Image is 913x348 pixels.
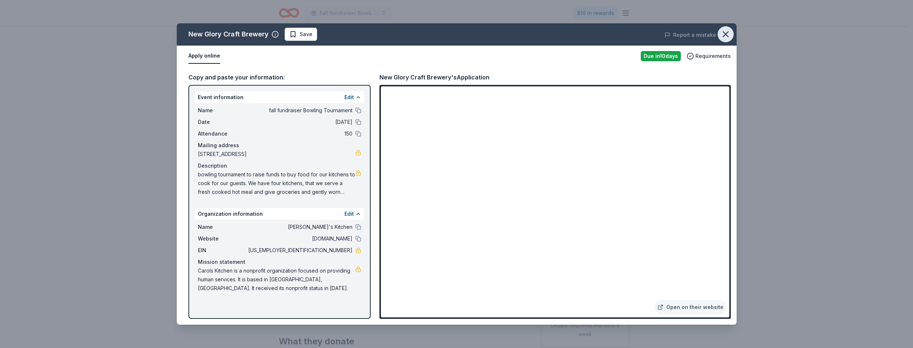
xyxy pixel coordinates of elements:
[198,246,247,255] span: EIN
[641,51,681,61] div: Due in 10 days
[198,234,247,243] span: Website
[247,118,352,126] span: [DATE]
[198,258,361,266] div: Mission statement
[695,52,731,60] span: Requirements
[195,91,364,103] div: Event information
[247,223,352,231] span: [PERSON_NAME]'s Kitchen
[198,223,247,231] span: Name
[198,161,361,170] div: Description
[198,129,247,138] span: Attendance
[188,73,371,82] div: Copy and paste your information:
[344,93,354,102] button: Edit
[664,31,716,39] button: Report a mistake
[198,266,355,293] span: Carols Kitchen is a nonprofit organization focused on providing human services. It is based in [G...
[285,28,317,41] button: Save
[188,28,269,40] div: New Glory Craft Brewery
[247,129,352,138] span: 150
[655,300,726,314] a: Open on their website
[188,48,220,64] button: Apply online
[198,118,247,126] span: Date
[198,141,361,150] div: Mailing address
[379,73,489,82] div: New Glory Craft Brewery's Application
[344,210,354,218] button: Edit
[195,208,364,220] div: Organization information
[198,150,355,159] span: [STREET_ADDRESS]
[198,170,355,196] span: bowling tournament to raise funds to buy food for our kitchens to cook for our guests. We have fo...
[300,30,312,39] span: Save
[247,234,352,243] span: [DOMAIN_NAME]
[198,106,247,115] span: Name
[247,246,352,255] span: [US_EMPLOYER_IDENTIFICATION_NUMBER]
[247,106,352,115] span: fall fundraiser Bowling Tournament
[687,52,731,60] button: Requirements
